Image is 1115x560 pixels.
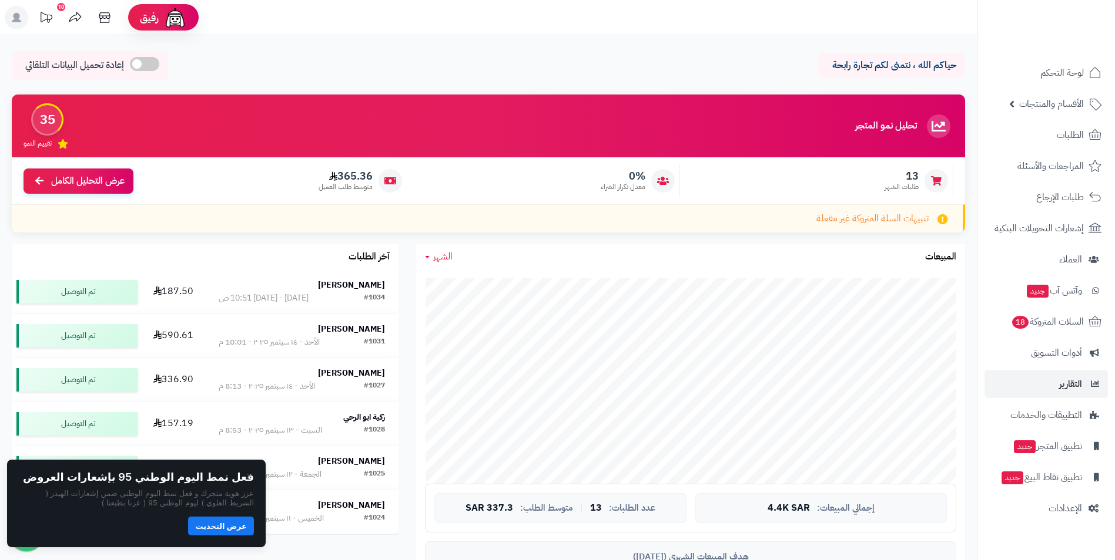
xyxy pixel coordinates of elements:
span: إشعارات التحويلات البنكية [995,220,1084,237]
strong: زكية ابو الرحي [343,411,385,423]
p: عزز هوية متجرك و فعل نمط اليوم الوطني ضمن إشعارات الهيدر ( الشريط العلوي ) ليوم الوطني 95 ( عزنا ... [19,488,254,508]
span: إعادة تحميل البيانات التلقائي [25,59,124,72]
span: الطلبات [1057,127,1084,143]
span: الإعدادات [1049,500,1082,517]
td: 187.50 [142,270,205,313]
div: الخميس - ١١ سبتمبر ٢٠٢٥ - 1:26 م [219,512,324,524]
a: تطبيق المتجرجديد [985,432,1108,460]
div: #1025 [364,468,385,480]
span: رفيق [140,11,159,25]
span: 337.3 SAR [466,503,513,514]
span: جديد [1002,471,1023,484]
div: السبت - ١٣ سبتمبر ٢٠٢٥ - 8:53 م [219,424,322,436]
td: 443.49 [142,446,205,490]
button: عرض التحديث [188,517,254,535]
span: 365.36 [319,170,373,183]
div: #1034 [364,292,385,304]
span: السلات المتروكة [1011,313,1084,330]
div: تم التوصيل [16,456,138,480]
span: الشهر [433,249,453,264]
span: المراجعات والأسئلة [1017,158,1084,174]
a: إشعارات التحويلات البنكية [985,214,1108,242]
span: التطبيقات والخدمات [1010,407,1082,423]
span: إجمالي المبيعات: [817,503,875,513]
div: تم التوصيل [16,324,138,348]
a: السلات المتروكة18 [985,308,1108,336]
span: متوسط الطلب: [520,503,573,513]
a: المراجعات والأسئلة [985,152,1108,180]
div: #1024 [364,512,385,524]
strong: [PERSON_NAME] [318,279,385,291]
h3: المبيعات [925,252,956,262]
span: متوسط طلب العميل [319,182,373,192]
div: #1028 [364,424,385,436]
span: 13 [885,170,919,183]
div: #1031 [364,336,385,348]
td: 590.61 [142,314,205,357]
strong: [PERSON_NAME] [318,455,385,467]
a: أدوات التسويق [985,339,1108,367]
a: الطلبات [985,121,1108,149]
span: تطبيق المتجر [1013,438,1082,454]
span: عدد الطلبات: [609,503,655,513]
span: وآتس آب [1026,282,1082,299]
img: logo-2.png [1035,23,1104,48]
span: العملاء [1059,251,1082,268]
div: الأحد - ١٤ سبتمبر ٢٠٢٥ - 10:01 م [219,336,320,348]
span: لوحة التحكم [1040,65,1084,81]
span: 18 [1012,315,1029,329]
td: 336.90 [142,358,205,402]
p: حياكم الله ، نتمنى لكم تجارة رابحة [827,59,956,72]
div: الجمعة - ١٢ سبتمبر ٢٠٢٥ - 6:32 م [219,468,322,480]
h3: آخر الطلبات [349,252,390,262]
strong: [PERSON_NAME] [318,499,385,511]
span: أدوات التسويق [1031,345,1082,361]
a: عرض التحليل الكامل [24,168,133,194]
a: العملاء [985,245,1108,274]
td: 157.19 [142,402,205,446]
div: تم التوصيل [16,412,138,436]
img: ai-face.png [163,6,187,29]
a: الإعدادات [985,494,1108,522]
span: عرض التحليل الكامل [51,174,125,188]
h2: فعل نمط اليوم الوطني 95 بإشعارات العروض [23,471,254,483]
a: تحديثات المنصة [31,6,61,32]
a: الشهر [425,250,453,264]
h3: تحليل نمو المتجر [855,121,917,131]
div: تم التوصيل [16,368,138,392]
div: تم التوصيل [16,280,138,303]
span: | [580,504,583,512]
a: التقارير [985,370,1108,398]
span: 4.4K SAR [768,503,810,514]
span: طلبات الشهر [885,182,919,192]
span: تطبيق نقاط البيع [1000,469,1082,485]
span: التقارير [1059,376,1082,392]
a: وآتس آبجديد [985,276,1108,305]
strong: [PERSON_NAME] [318,367,385,379]
span: معدل تكرار الشراء [601,182,645,192]
span: 0% [601,170,645,183]
strong: [PERSON_NAME] [318,323,385,335]
a: تطبيق نقاط البيعجديد [985,463,1108,491]
span: جديد [1027,285,1049,298]
span: تنبيهات السلة المتروكة غير مفعلة [816,212,929,225]
a: لوحة التحكم [985,59,1108,87]
span: تقييم النمو [24,139,52,149]
span: جديد [1014,440,1036,453]
div: 10 [57,3,65,11]
div: الأحد - ١٤ سبتمبر ٢٠٢٥ - 8:13 م [219,380,315,392]
span: طلبات الإرجاع [1036,189,1084,205]
a: طلبات الإرجاع [985,183,1108,211]
div: #1027 [364,380,385,392]
span: 13 [590,503,602,514]
div: [DATE] - [DATE] 10:51 ص [219,292,309,304]
a: التطبيقات والخدمات [985,401,1108,429]
span: الأقسام والمنتجات [1019,96,1084,112]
